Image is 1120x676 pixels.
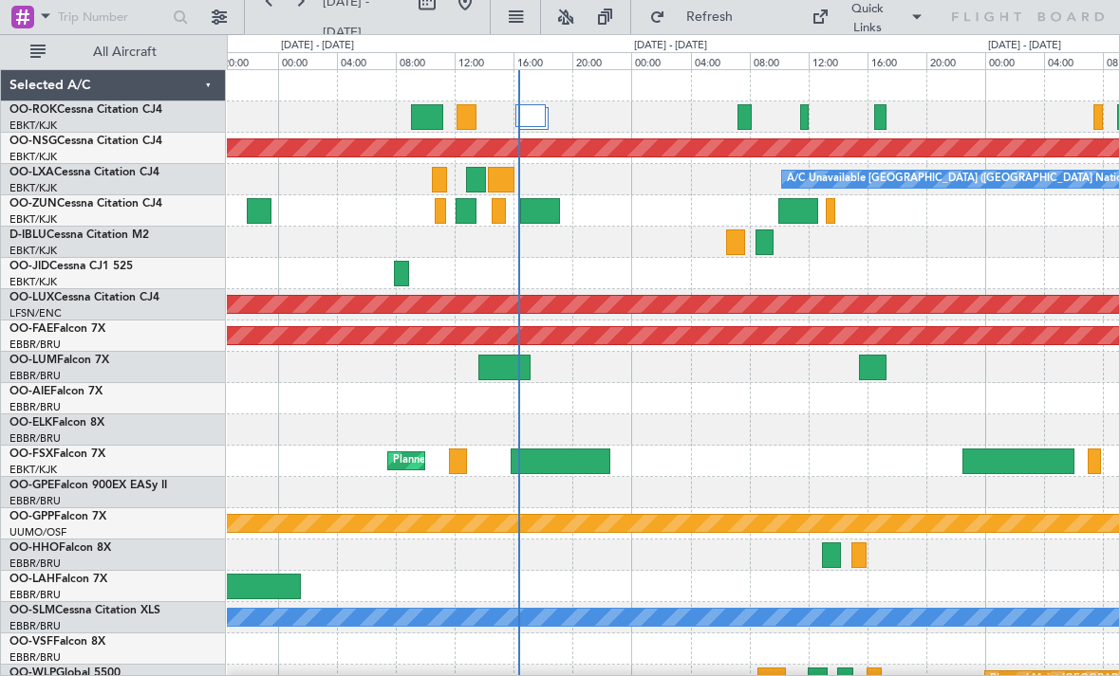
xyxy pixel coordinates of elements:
span: OO-VSF [9,636,53,648]
span: OO-AIE [9,386,50,397]
a: EBBR/BRU [9,369,61,383]
a: OO-LAHFalcon 7X [9,574,107,585]
span: OO-JID [9,261,49,272]
a: EBKT/KJK [9,150,57,164]
a: EBBR/BRU [9,619,61,633]
a: OO-ELKFalcon 8X [9,417,104,429]
div: 20:00 [926,52,985,69]
a: EBKT/KJK [9,119,57,133]
button: All Aircraft [21,37,206,67]
a: D-IBLUCessna Citation M2 [9,229,149,241]
span: OO-ELK [9,417,52,429]
div: 04:00 [1044,52,1103,69]
div: 20:00 [219,52,278,69]
a: OO-JIDCessna CJ1 525 [9,261,133,272]
span: Refresh [669,10,749,24]
a: EBBR/BRU [9,338,61,352]
a: EBKT/KJK [9,181,57,195]
span: OO-LXA [9,167,54,178]
a: OO-ZUNCessna Citation CJ4 [9,198,162,210]
a: EBBR/BRU [9,650,61,665]
div: Planned Maint Kortrijk-[GEOGRAPHIC_DATA] [393,447,614,475]
div: 12:00 [809,52,868,69]
a: OO-ROKCessna Citation CJ4 [9,104,162,116]
div: 12:00 [455,52,513,69]
a: OO-HHOFalcon 8X [9,542,111,554]
input: Trip Number [58,3,167,31]
div: 04:00 [691,52,750,69]
div: [DATE] - [DATE] [634,38,707,54]
a: OO-GPPFalcon 7X [9,511,106,522]
span: OO-HHO [9,542,59,554]
a: OO-LUMFalcon 7X [9,355,109,366]
button: Quick Links [802,2,933,32]
div: [DATE] - [DATE] [281,38,354,54]
span: OO-ROK [9,104,57,116]
span: OO-LUM [9,355,57,366]
div: [DATE] - [DATE] [988,38,1061,54]
span: OO-ZUN [9,198,57,210]
div: 00:00 [278,52,337,69]
span: OO-FAE [9,323,53,335]
div: 04:00 [337,52,396,69]
a: OO-LUXCessna Citation CJ4 [9,292,159,303]
a: OO-NSGCessna Citation CJ4 [9,136,162,147]
a: EBBR/BRU [9,431,61,446]
span: OO-GPE [9,480,54,491]
span: OO-SLM [9,605,55,616]
a: OO-FSXFalcon 7X [9,448,105,460]
div: 00:00 [985,52,1044,69]
div: 20:00 [572,52,631,69]
a: EBKT/KJK [9,244,57,258]
a: EBBR/BRU [9,557,61,571]
a: OO-LXACessna Citation CJ4 [9,167,159,178]
a: OO-VSFFalcon 8X [9,636,105,648]
span: OO-LUX [9,292,54,303]
span: OO-NSG [9,136,57,147]
a: OO-SLMCessna Citation XLS [9,605,160,616]
a: EBBR/BRU [9,588,61,602]
a: UUMO/OSF [9,525,66,539]
a: EBBR/BRU [9,494,61,508]
div: 08:00 [396,52,455,69]
a: OO-GPEFalcon 900EX EASy II [9,480,167,491]
div: 08:00 [750,52,809,69]
a: LFSN/ENC [9,306,62,320]
div: 00:00 [631,52,690,69]
a: OO-FAEFalcon 7X [9,323,105,335]
span: All Aircraft [49,46,200,59]
span: OO-GPP [9,511,54,522]
div: 16:00 [513,52,572,69]
span: OO-FSX [9,448,53,460]
span: OO-LAH [9,574,55,585]
a: EBBR/BRU [9,400,61,414]
div: 16:00 [868,52,926,69]
a: EBKT/KJK [9,212,57,227]
span: D-IBLU [9,229,47,241]
button: Refresh [641,2,755,32]
a: EBKT/KJK [9,275,57,289]
a: OO-AIEFalcon 7X [9,386,103,397]
a: EBKT/KJK [9,463,57,477]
